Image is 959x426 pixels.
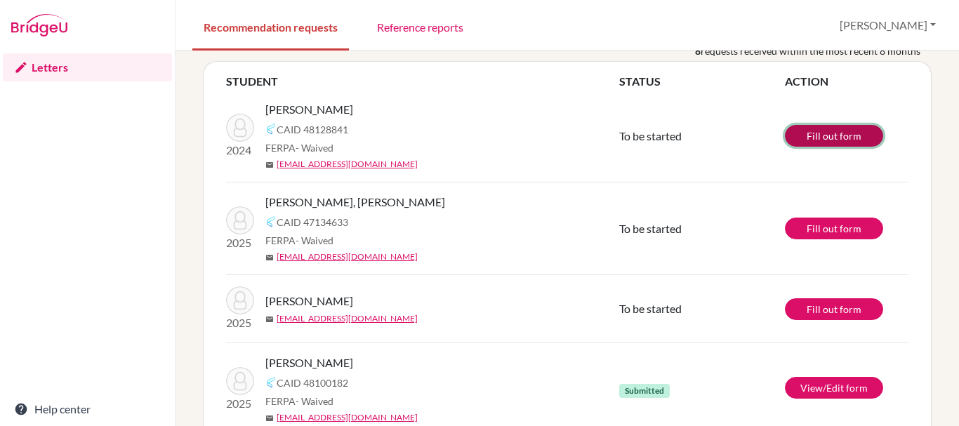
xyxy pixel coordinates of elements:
p: 2025 [226,234,254,251]
span: FERPA [265,394,333,408]
span: mail [265,161,274,169]
span: - Waived [296,234,333,246]
span: FERPA [265,140,333,155]
a: View/Edit form [785,377,883,399]
a: Help center [3,395,172,423]
span: [PERSON_NAME] [265,354,353,371]
img: Poudel, Prabesh [226,114,254,142]
a: [EMAIL_ADDRESS][DOMAIN_NAME] [277,411,418,424]
span: requests received within the most recent 8 months [701,44,920,58]
th: STUDENT [226,73,619,90]
span: [PERSON_NAME] [265,293,353,309]
span: CAID 48100182 [277,375,348,390]
img: Common App logo [265,124,277,135]
span: [PERSON_NAME] [265,101,353,118]
a: Fill out form [785,298,883,320]
a: Reference reports [366,2,475,51]
a: Letters [3,53,172,81]
img: Khadka, Bibek [226,367,254,395]
img: Sharma, Anmol [226,286,254,314]
th: STATUS [619,73,785,90]
span: CAID 48128841 [277,122,348,137]
a: [EMAIL_ADDRESS][DOMAIN_NAME] [277,158,418,171]
span: mail [265,315,274,324]
a: Fill out form [785,125,883,147]
img: Common App logo [265,377,277,388]
span: mail [265,414,274,422]
span: To be started [619,222,682,235]
span: - Waived [296,395,333,407]
button: [PERSON_NAME] [833,12,942,39]
a: Fill out form [785,218,883,239]
p: 2024 [226,142,254,159]
span: - Waived [296,142,333,154]
span: FERPA [265,233,333,248]
span: mail [265,253,274,262]
img: Common App logo [265,216,277,227]
span: CAID 47134633 [277,215,348,229]
th: ACTION [785,73,908,90]
span: Submitted [619,384,670,398]
span: [PERSON_NAME], [PERSON_NAME] [265,194,445,211]
b: 8 [695,44,701,58]
a: [EMAIL_ADDRESS][DOMAIN_NAME] [277,251,418,263]
img: Bridge-U [11,14,67,36]
span: To be started [619,302,682,315]
p: 2025 [226,314,254,331]
a: [EMAIL_ADDRESS][DOMAIN_NAME] [277,312,418,325]
p: 2025 [226,395,254,412]
span: To be started [619,129,682,142]
a: Recommendation requests [192,2,349,51]
img: Kumar Yadav, Abhishek [226,206,254,234]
